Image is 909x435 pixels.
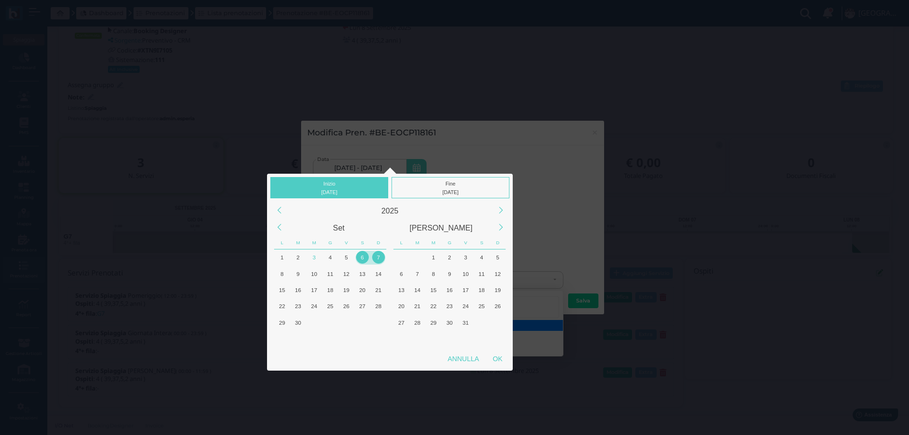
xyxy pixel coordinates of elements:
div: Mercoledì, Settembre 24 [306,298,322,314]
div: 25 [475,300,488,312]
div: Domenica, Novembre 2 [490,314,506,330]
div: 3 [459,251,472,264]
div: 4 [324,251,337,264]
div: Lunedì, Settembre 8 [274,266,290,282]
div: Mercoledì [306,236,322,249]
div: [DATE] [394,188,508,196]
div: 20 [356,284,369,296]
div: Venerdì, Ottobre 10 [457,266,473,282]
div: Martedì, Ottobre 7 [410,266,426,282]
div: Venerdì, Settembre 5 [338,249,354,266]
div: Mercoledì, Ottobre 8 [306,330,322,346]
div: Domenica, Ottobre 19 [490,282,506,298]
div: Giovedì, Settembre 25 [322,298,339,314]
div: 3 [308,251,321,264]
div: Martedì [410,236,426,249]
div: 15 [276,284,288,296]
div: Mercoledì [426,236,442,249]
div: Lunedì, Ottobre 27 [393,314,410,330]
div: Sabato, Settembre 13 [354,266,370,282]
div: 20 [395,300,408,312]
div: Martedì [290,236,306,249]
div: 7 [372,251,385,264]
div: 18 [324,284,337,296]
div: Lunedì, Settembre 15 [274,282,290,298]
div: Venerdì, Settembre 26 [338,298,354,314]
div: 25 [324,300,337,312]
div: Lunedì, Settembre 29 [393,249,410,266]
div: Mercoledì, Settembre 10 [306,266,322,282]
div: Sabato, Settembre 6 [354,249,370,266]
div: 24 [459,300,472,312]
div: Sabato, Settembre 27 [354,298,370,314]
div: Lunedì [393,236,410,249]
div: Fine [392,177,509,198]
div: 17 [459,284,472,296]
div: 2 [292,251,304,264]
div: Domenica, Ottobre 12 [370,330,386,346]
div: Lunedì [274,236,290,249]
div: Mercoledì, Ottobre 1 [306,314,322,330]
div: 23 [443,300,456,312]
div: 30 [443,316,456,329]
div: 10 [459,267,472,280]
div: Inizio [270,177,388,198]
div: Martedì, Settembre 2 [290,249,306,266]
div: 11 [475,267,488,280]
div: Domenica, Novembre 9 [490,330,506,346]
div: Next Year [490,200,511,221]
div: Martedì, Ottobre 14 [410,282,426,298]
div: Domenica [490,236,506,249]
div: Mercoledì, Settembre 17 [306,282,322,298]
div: Sabato, Ottobre 11 [473,266,490,282]
div: 19 [340,284,353,296]
div: Mercoledì, Ottobre 15 [426,282,442,298]
div: Mercoledì, Ottobre 29 [426,314,442,330]
div: Giovedì, Ottobre 2 [322,314,339,330]
div: Domenica, Settembre 28 [370,298,386,314]
span: Assistenza [28,8,62,15]
div: 4 [475,251,488,264]
div: Mercoledì, Ottobre 1 [426,249,442,266]
div: Mercoledì, Ottobre 22 [426,298,442,314]
div: 29 [427,316,440,329]
div: 8 [276,267,288,280]
div: Domenica [370,236,386,249]
div: 26 [491,300,504,312]
div: Domenica, Settembre 14 [370,266,386,282]
div: 14 [372,267,385,280]
div: Lunedì, Novembre 3 [393,330,410,346]
div: Giovedì, Ottobre 16 [442,282,458,298]
div: Domenica, Ottobre 5 [490,249,506,266]
div: 16 [443,284,456,296]
div: Previous Year [269,200,289,221]
div: Lunedì, Ottobre 6 [393,266,410,282]
div: Giovedì, Ottobre 9 [442,266,458,282]
div: 6 [356,251,369,264]
div: 11 [324,267,337,280]
div: Oggi, Mercoledì, Settembre 3 [306,249,322,266]
div: 16 [292,284,304,296]
div: 13 [395,284,408,296]
div: Giovedì, Ottobre 23 [442,298,458,314]
div: 5 [491,251,504,264]
div: Ottobre [390,219,492,236]
div: 24 [308,300,321,312]
div: Venerdì, Ottobre 31 [457,314,473,330]
div: Giovedì [322,236,339,249]
div: Sabato, Ottobre 25 [473,298,490,314]
div: Settembre [288,219,390,236]
div: Venerdì, Ottobre 10 [338,330,354,346]
div: Domenica, Ottobre 12 [490,266,506,282]
div: Martedì, Novembre 4 [410,330,426,346]
div: Mercoledì, Novembre 5 [426,330,442,346]
div: 2 [443,251,456,264]
div: Martedì, Ottobre 7 [290,330,306,346]
div: Domenica, Settembre 21 [370,282,386,298]
div: Domenica, Settembre 7 [370,249,386,266]
div: 21 [372,284,385,296]
div: Venerdì, Ottobre 3 [338,314,354,330]
div: 21 [411,300,424,312]
div: Lunedì, Ottobre 13 [393,282,410,298]
div: Sabato, Ottobre 4 [354,314,370,330]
